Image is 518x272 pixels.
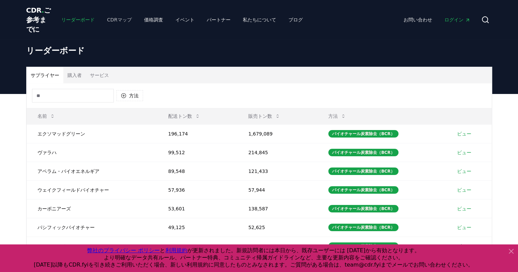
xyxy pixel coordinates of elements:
[457,205,471,212] a: ビュー
[457,150,471,155] font: ビュー
[201,14,236,26] a: パートナー
[398,14,438,26] a: お問い合わせ
[170,14,200,26] a: イベント
[398,14,476,26] nav: 主要
[332,169,394,174] font: バイオチャール炭素除去（BCR）
[168,169,185,174] font: 89,548
[332,150,394,155] font: バイオチャール炭素除去（BCR）
[37,187,109,193] font: ウェイクフィールドバイオチャー
[168,243,185,249] font: 26,108
[168,187,185,193] font: 57,936
[404,17,432,22] font: お問い合わせ
[129,93,139,98] font: 方法
[42,6,44,14] font: .
[37,243,85,249] font: フレールバイオチャー
[248,187,265,193] font: 57,944
[243,17,276,22] font: 私たちについて
[457,243,471,250] a: ビュー
[116,90,143,101] button: 方法
[283,14,308,26] a: ブログ
[439,14,476,26] a: ログイン
[207,17,231,22] font: パートナー
[444,17,464,22] font: ログイン
[144,17,163,22] font: 価格調査
[37,150,57,155] font: ヴァラハ
[328,113,338,119] font: 方法
[26,6,42,14] font: CDR
[168,225,185,230] font: 49,125
[175,17,194,22] font: イベント
[248,243,265,249] font: 26,108
[243,109,286,123] button: 販売トン数
[332,131,394,136] font: バイオチャール炭素除去（BCR）
[248,206,268,211] font: 138,587
[26,45,85,56] font: リーダーボード
[457,169,471,174] font: ビュー
[332,206,394,211] font: バイオチャール炭素除去（BCR）
[237,14,282,26] a: 私たちについて
[163,109,206,123] button: 配送トン数
[139,14,169,26] a: 価格調査
[457,224,471,231] a: ビュー
[457,187,471,193] a: ビュー
[457,206,471,211] font: ビュー
[37,113,47,119] font: 名前
[248,150,268,155] font: 214,845
[332,244,394,249] font: バイオチャール炭素除去（BCR）
[248,225,265,230] font: 52,625
[32,109,61,123] button: 名前
[323,109,351,123] button: 方法
[332,225,394,230] font: バイオチャール炭素除去（BCR）
[457,149,471,156] a: ビュー
[31,73,59,78] font: サプライヤー
[26,5,51,34] a: CDR.ご参考までに
[37,131,85,137] font: エクソマッドグリーン
[457,130,471,137] a: ビュー
[457,131,471,137] font: ビュー
[168,113,192,119] font: 配送トン数
[248,131,272,137] font: 1,679,089
[90,73,109,78] font: サービス
[56,14,100,26] a: リーダーボード
[288,17,303,22] font: ブログ
[457,225,471,230] font: ビュー
[332,188,394,192] font: バイオチャール炭素除去（BCR）
[457,187,471,193] font: ビュー
[107,17,131,22] font: CDRマップ
[26,6,51,33] font: ご参考までに
[37,169,99,174] font: アペラム・バイオエネルギア
[457,168,471,175] a: ビュー
[168,206,185,211] font: 53,601
[56,14,308,26] nav: 主要
[101,14,137,26] a: CDRマップ
[67,73,82,78] font: 購入者
[248,169,268,174] font: 121,433
[248,113,272,119] font: 販売トン数
[37,225,95,230] font: パシフィックバイオチャー
[37,206,71,211] font: カーボニアーズ
[168,131,188,137] font: 196,174
[168,150,185,155] font: 99,512
[61,17,95,22] font: リーダーボード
